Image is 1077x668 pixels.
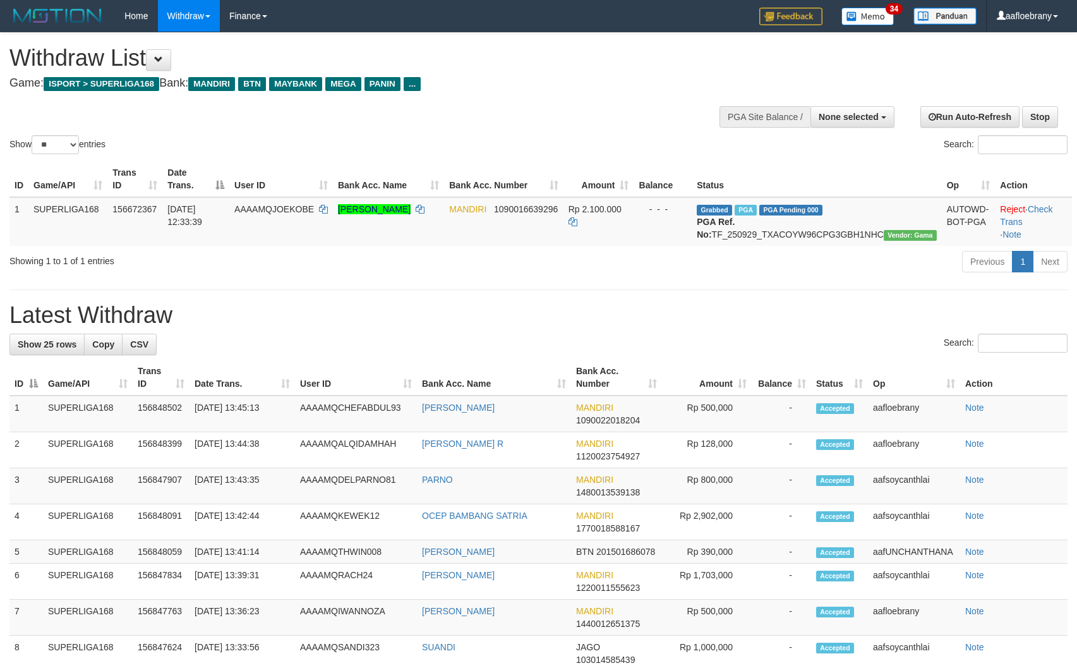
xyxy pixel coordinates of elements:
th: User ID: activate to sort column ascending [295,360,417,396]
th: Bank Acc. Number: activate to sort column ascending [571,360,662,396]
h1: Latest Withdraw [9,303,1068,328]
td: Rp 800,000 [662,468,752,504]
span: Vendor URL: https://trx31.1velocity.biz [884,230,937,241]
td: [DATE] 13:39:31 [190,564,295,600]
th: ID: activate to sort column descending [9,360,43,396]
td: aafUNCHANTHANA [868,540,960,564]
a: SUANDI [422,642,455,652]
a: Run Auto-Refresh [920,106,1020,128]
span: AAAAMQJOEKOBE [234,204,314,214]
td: - [752,540,811,564]
th: Amount: activate to sort column ascending [662,360,752,396]
th: Op: activate to sort column ascending [868,360,960,396]
th: Bank Acc. Name: activate to sort column ascending [333,161,444,197]
span: Copy 201501686078 to clipboard [596,547,655,557]
a: Note [965,511,984,521]
td: AAAAMQIWANNOZA [295,600,417,636]
span: MAYBANK [269,77,322,91]
a: Note [965,547,984,557]
th: Date Trans.: activate to sort column ascending [190,360,295,396]
span: Accepted [816,511,854,522]
td: - [752,432,811,468]
span: MANDIRI [576,570,613,580]
label: Search: [944,334,1068,353]
th: Bank Acc. Name: activate to sort column ascending [417,360,571,396]
span: Marked by aafsengchandara [735,205,757,216]
th: Balance: activate to sort column ascending [752,360,811,396]
td: SUPERLIGA168 [43,600,133,636]
td: 5 [9,540,43,564]
span: ISPORT > SUPERLIGA168 [44,77,159,91]
td: 156847834 [133,564,190,600]
span: MEGA [325,77,361,91]
h4: Game: Bank: [9,77,706,90]
td: 156848091 [133,504,190,540]
span: ... [404,77,421,91]
label: Search: [944,135,1068,154]
span: PANIN [364,77,400,91]
td: - [752,396,811,432]
span: Copy 1120023754927 to clipboard [576,451,640,461]
span: 34 [886,3,903,15]
td: [DATE] 13:36:23 [190,600,295,636]
div: - - - [639,203,687,216]
img: Feedback.jpg [759,8,822,25]
td: 2 [9,432,43,468]
a: Show 25 rows [9,334,85,355]
td: SUPERLIGA168 [43,432,133,468]
a: CSV [122,334,157,355]
td: - [752,468,811,504]
a: [PERSON_NAME] [422,547,495,557]
a: [PERSON_NAME] [338,204,411,214]
td: Rp 2,902,000 [662,504,752,540]
span: Grabbed [697,205,732,216]
td: 156848059 [133,540,190,564]
th: Game/API: activate to sort column ascending [28,161,107,197]
span: JAGO [576,642,600,652]
a: Note [965,570,984,580]
td: AAAAMQALQIDAMHAH [295,432,417,468]
span: Copy 1770018588167 to clipboard [576,523,640,533]
th: Op: activate to sort column ascending [942,161,996,197]
td: Rp 1,703,000 [662,564,752,600]
span: Copy 1440012651375 to clipboard [576,619,640,629]
th: Trans ID: activate to sort column ascending [107,161,162,197]
input: Search: [978,334,1068,353]
span: Rp 2.100.000 [569,204,622,214]
td: AAAAMQRACH24 [295,564,417,600]
span: MANDIRI [576,475,613,485]
td: AUTOWD-BOT-PGA [942,197,996,246]
a: Note [965,606,984,616]
img: Button%20Memo.svg [841,8,894,25]
a: Note [965,642,984,652]
span: MANDIRI [576,439,613,449]
td: Rp 390,000 [662,540,752,564]
a: Next [1033,251,1068,272]
a: 1 [1012,251,1033,272]
th: User ID: activate to sort column ascending [229,161,333,197]
a: Note [1002,229,1021,240]
td: Rp 500,000 [662,600,752,636]
th: Trans ID: activate to sort column ascending [133,360,190,396]
a: [PERSON_NAME] [422,403,495,413]
span: Copy 1090022018204 to clipboard [576,415,640,425]
td: [DATE] 13:43:35 [190,468,295,504]
span: Copy 1220011555623 to clipboard [576,583,640,593]
span: CSV [130,339,148,349]
span: Accepted [816,607,854,617]
td: [DATE] 13:42:44 [190,504,295,540]
th: Action [960,360,1068,396]
span: MANDIRI [576,403,613,413]
td: SUPERLIGA168 [43,564,133,600]
span: Accepted [816,571,854,581]
td: AAAAMQKEWEK12 [295,504,417,540]
td: 1 [9,396,43,432]
td: [DATE] 13:44:38 [190,432,295,468]
input: Search: [978,135,1068,154]
span: Accepted [816,547,854,558]
span: Accepted [816,439,854,450]
th: Status: activate to sort column ascending [811,360,868,396]
span: MANDIRI [576,511,613,521]
span: Copy [92,339,114,349]
td: 156847763 [133,600,190,636]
